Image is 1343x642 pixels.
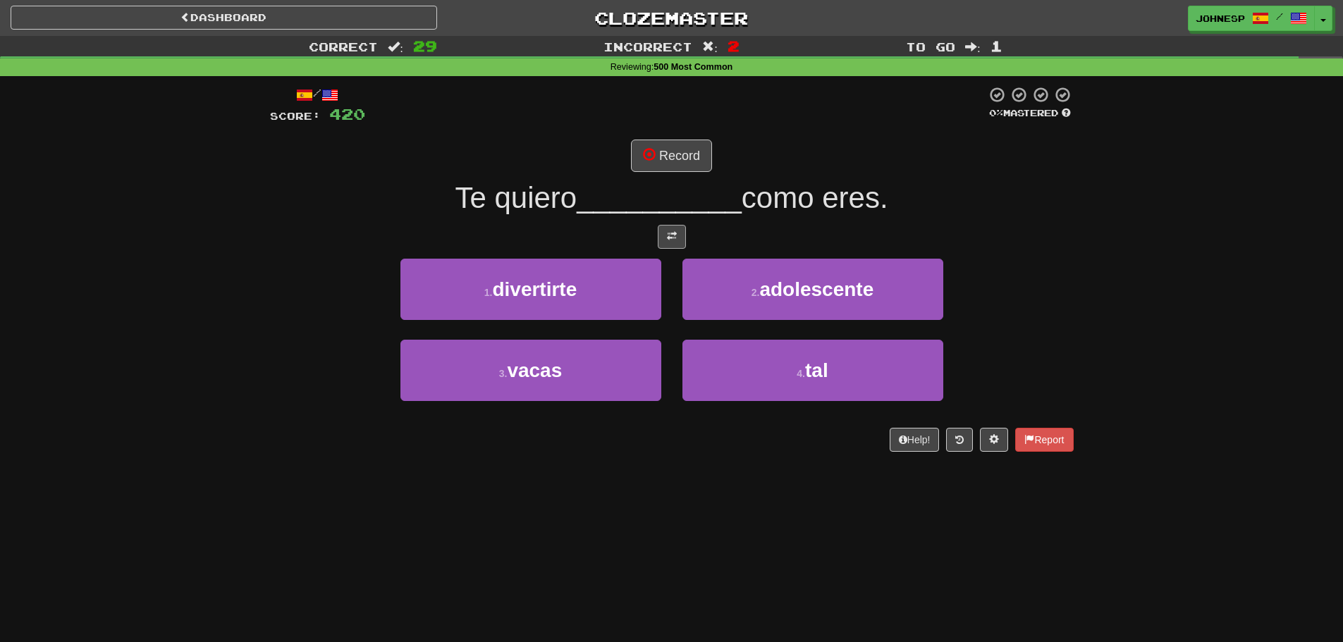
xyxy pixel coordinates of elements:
[329,105,365,123] span: 420
[455,181,577,214] span: Te quiero
[507,359,562,381] span: vacas
[1276,11,1283,21] span: /
[1196,12,1245,25] span: JohnEsp
[270,110,321,122] span: Score:
[797,368,805,379] small: 4 .
[499,368,508,379] small: 3 .
[965,41,981,53] span: :
[458,6,885,30] a: Clozemaster
[631,140,712,172] button: Record
[603,39,692,54] span: Incorrect
[946,428,973,452] button: Round history (alt+y)
[413,37,437,54] span: 29
[906,39,955,54] span: To go
[759,278,873,300] span: adolescente
[388,41,403,53] span: :
[11,6,437,30] a: Dashboard
[991,37,1002,54] span: 1
[484,287,493,298] small: 1 .
[702,41,718,53] span: :
[742,181,888,214] span: como eres.
[1188,6,1315,31] a: JohnEsp /
[654,62,732,72] strong: 500 Most Common
[400,340,661,401] button: 3.vacas
[989,107,1003,118] span: 0 %
[309,39,378,54] span: Correct
[890,428,940,452] button: Help!
[492,278,577,300] span: divertirte
[986,107,1074,120] div: Mastered
[682,340,943,401] button: 4.tal
[400,259,661,320] button: 1.divertirte
[752,287,760,298] small: 2 .
[1015,428,1073,452] button: Report
[682,259,943,320] button: 2.adolescente
[728,37,740,54] span: 2
[805,359,828,381] span: tal
[270,86,365,104] div: /
[577,181,742,214] span: __________
[658,225,686,249] button: Toggle translation (alt+t)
